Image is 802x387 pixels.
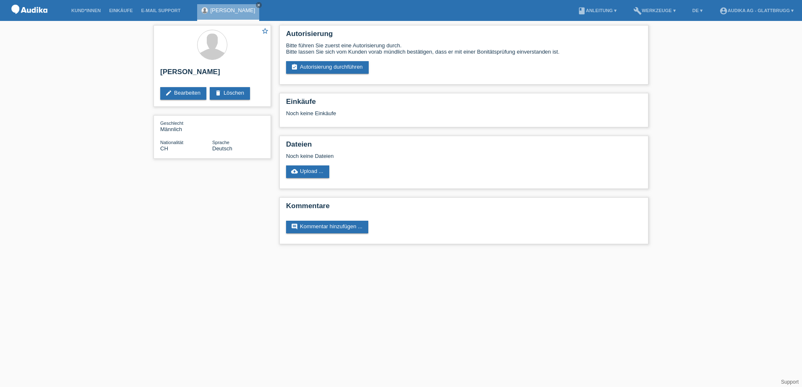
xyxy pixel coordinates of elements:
a: commentKommentar hinzufügen ... [286,221,368,233]
i: comment [291,223,298,230]
i: edit [165,90,172,96]
i: cloud_upload [291,168,298,175]
a: POS — MF Group [8,16,50,23]
span: Nationalität [160,140,183,145]
a: star_border [261,27,269,36]
h2: Einkäufe [286,98,642,110]
h2: [PERSON_NAME] [160,68,264,80]
a: [PERSON_NAME] [210,7,255,13]
a: assignment_turned_inAutorisierung durchführen [286,61,369,74]
span: Geschlecht [160,121,183,126]
a: Einkäufe [105,8,137,13]
a: cloud_uploadUpload ... [286,165,329,178]
h2: Autorisierung [286,30,642,42]
i: delete [215,90,221,96]
i: assignment_turned_in [291,64,298,70]
span: Sprache [212,140,229,145]
div: Bitte führen Sie zuerst eine Autorisierung durch. Bitte lassen Sie sich vom Kunden vorab mündlich... [286,42,642,55]
a: Support [781,379,799,385]
a: buildWerkzeuge ▾ [629,8,680,13]
a: deleteLöschen [210,87,250,100]
span: Schweiz [160,145,168,152]
div: Männlich [160,120,212,132]
a: close [256,2,262,8]
i: close [257,3,261,7]
a: Kund*innen [67,8,105,13]
a: editBearbeiten [160,87,206,100]
h2: Dateien [286,140,642,153]
a: account_circleAudika AG - Glattbrugg ▾ [715,8,798,13]
div: Noch keine Einkäufe [286,110,642,123]
span: Deutsch [212,145,232,152]
i: star_border [261,27,269,35]
i: account_circle [719,7,728,15]
a: bookAnleitung ▾ [573,8,621,13]
div: Noch keine Dateien [286,153,542,159]
i: build [633,7,642,15]
a: DE ▾ [688,8,707,13]
a: E-Mail Support [137,8,185,13]
i: book [578,7,586,15]
h2: Kommentare [286,202,642,214]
